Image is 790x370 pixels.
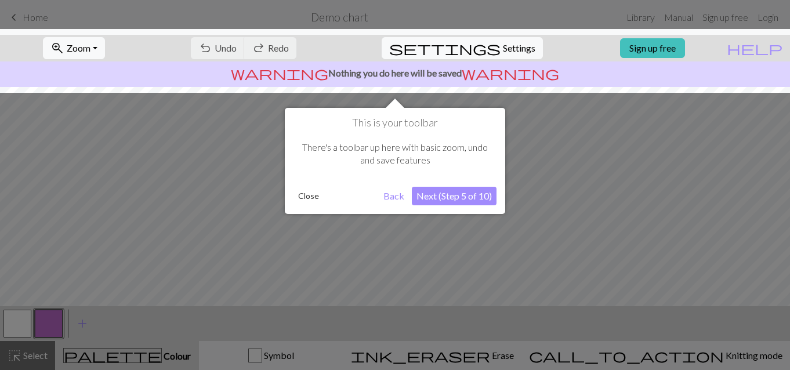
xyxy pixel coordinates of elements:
button: Close [293,187,324,205]
button: Back [379,187,409,205]
div: There's a toolbar up here with basic zoom, undo and save features [293,129,497,179]
div: This is your toolbar [285,108,505,214]
button: Next (Step 5 of 10) [412,187,497,205]
h1: This is your toolbar [293,117,497,129]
